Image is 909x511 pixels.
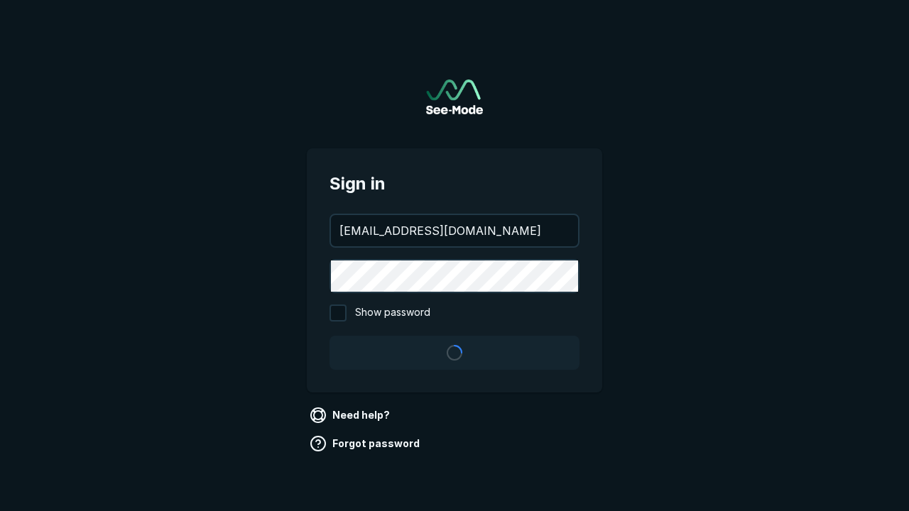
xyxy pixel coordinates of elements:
a: Need help? [307,404,396,427]
input: your@email.com [331,215,578,246]
span: Sign in [330,171,579,197]
span: Show password [355,304,430,322]
a: Forgot password [307,432,425,455]
a: Go to sign in [426,79,483,114]
img: See-Mode Logo [426,79,483,114]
